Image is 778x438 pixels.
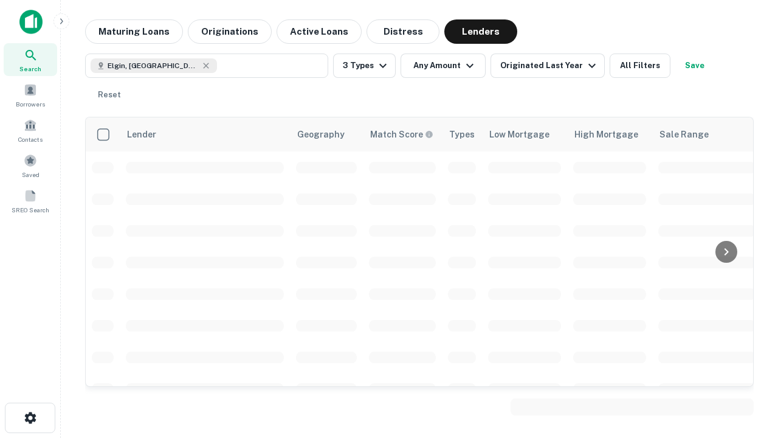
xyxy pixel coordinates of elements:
[188,19,272,44] button: Originations
[12,205,49,215] span: SREO Search
[90,83,129,107] button: Reset
[22,170,40,179] span: Saved
[18,134,43,144] span: Contacts
[489,127,549,142] div: Low Mortgage
[127,127,156,142] div: Lender
[367,19,439,44] button: Distress
[85,19,183,44] button: Maturing Loans
[85,54,328,78] button: Elgin, [GEOGRAPHIC_DATA], [GEOGRAPHIC_DATA]
[290,117,363,151] th: Geography
[370,128,431,141] h6: Match Score
[574,127,638,142] div: High Mortgage
[4,43,57,76] a: Search
[370,128,433,141] div: Capitalize uses an advanced AI algorithm to match your search with the best lender. The match sco...
[449,127,475,142] div: Types
[610,54,670,78] button: All Filters
[297,127,345,142] div: Geography
[4,114,57,147] a: Contacts
[567,117,652,151] th: High Mortgage
[401,54,486,78] button: Any Amount
[482,117,567,151] th: Low Mortgage
[4,78,57,111] a: Borrowers
[277,19,362,44] button: Active Loans
[675,54,714,78] button: Save your search to get updates of matches that match your search criteria.
[120,117,290,151] th: Lender
[4,184,57,217] a: SREO Search
[19,10,43,34] img: capitalize-icon.png
[652,117,762,151] th: Sale Range
[19,64,41,74] span: Search
[444,19,517,44] button: Lenders
[4,149,57,182] a: Saved
[500,58,599,73] div: Originated Last Year
[363,117,442,151] th: Capitalize uses an advanced AI algorithm to match your search with the best lender. The match sco...
[16,99,45,109] span: Borrowers
[333,54,396,78] button: 3 Types
[659,127,709,142] div: Sale Range
[491,54,605,78] button: Originated Last Year
[717,341,778,399] iframe: Chat Widget
[108,60,199,71] span: Elgin, [GEOGRAPHIC_DATA], [GEOGRAPHIC_DATA]
[442,117,482,151] th: Types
